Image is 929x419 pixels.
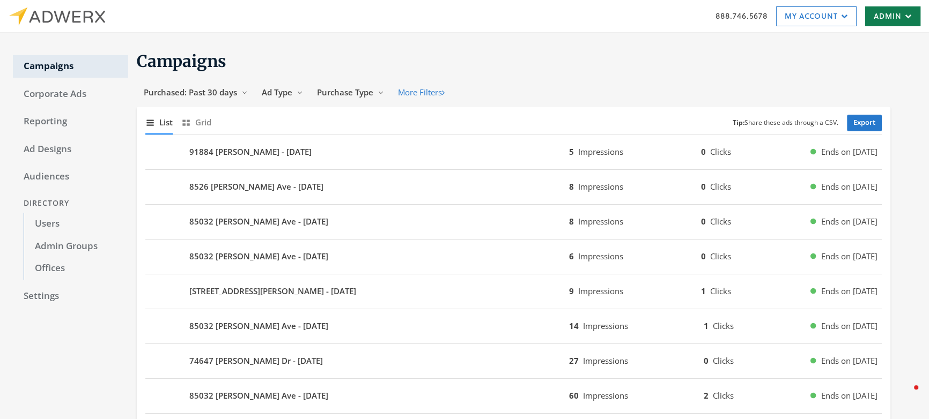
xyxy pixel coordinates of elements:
a: Reporting [13,110,128,133]
span: Clicks [710,286,731,296]
b: 85032 [PERSON_NAME] Ave - [DATE] [189,250,328,263]
span: Ends on [DATE] [821,215,878,228]
b: Tip: [733,118,744,127]
b: 0 [701,251,706,261]
a: Export [847,115,882,131]
a: Settings [13,285,128,308]
span: Clicks [713,320,734,331]
b: 8526 [PERSON_NAME] Ave - [DATE] [189,181,323,193]
span: Impressions [578,181,623,192]
a: Offices [24,257,128,280]
span: Purchased: Past 30 days [144,87,237,98]
b: 14 [569,320,578,331]
span: Impressions [583,390,628,401]
b: 8 [569,181,573,192]
span: List [159,116,173,129]
span: Purchase Type [317,87,373,98]
span: Grid [195,116,211,129]
span: Campaigns [137,51,226,71]
b: 2 [704,390,709,401]
button: More Filters [391,83,452,102]
b: 60 [569,390,578,401]
b: 8 [569,216,573,227]
span: Ends on [DATE] [821,250,878,263]
button: Ad Type [255,83,310,102]
b: 0 [701,181,706,192]
span: Ends on [DATE] [821,285,878,297]
a: Users [24,213,128,235]
b: 0 [704,355,709,366]
b: 1 [701,286,706,296]
button: 85032 [PERSON_NAME] Ave - [DATE]60Impressions2ClicksEnds on [DATE] [145,383,882,409]
b: 9 [569,286,573,296]
b: 85032 [PERSON_NAME] Ave - [DATE] [189,390,328,402]
button: Grid [181,111,211,134]
button: 85032 [PERSON_NAME] Ave - [DATE]8Impressions0ClicksEnds on [DATE] [145,209,882,235]
b: 5 [569,146,573,157]
span: Impressions [583,355,628,366]
b: 85032 [PERSON_NAME] Ave - [DATE] [189,320,328,332]
b: 0 [701,146,706,157]
span: Impressions [578,251,623,261]
img: Adwerx [9,7,105,26]
button: [STREET_ADDRESS][PERSON_NAME] - [DATE]9Impressions1ClicksEnds on [DATE] [145,279,882,304]
b: 74647 [PERSON_NAME] Dr - [DATE] [189,355,323,367]
span: Ends on [DATE] [821,146,878,158]
b: 91884 [PERSON_NAME] - [DATE] [189,146,312,158]
iframe: Intercom live chat [893,383,918,408]
span: Clicks [710,251,731,261]
span: Impressions [583,320,628,331]
div: Directory [13,193,128,213]
span: Ends on [DATE] [821,320,878,332]
span: Clicks [713,355,734,366]
small: Share these ads through a CSV. [733,118,838,128]
button: 85032 [PERSON_NAME] Ave - [DATE]6Impressions0ClicksEnds on [DATE] [145,244,882,270]
a: Admin Groups [24,235,128,258]
span: Ends on [DATE] [821,355,878,367]
b: 1 [704,320,709,331]
span: Impressions [578,216,623,227]
span: Ends on [DATE] [821,181,878,193]
a: Audiences [13,166,128,188]
span: Ends on [DATE] [821,390,878,402]
button: 85032 [PERSON_NAME] Ave - [DATE]14Impressions1ClicksEnds on [DATE] [145,313,882,339]
a: Campaigns [13,55,128,78]
b: [STREET_ADDRESS][PERSON_NAME] - [DATE] [189,285,356,297]
b: 0 [701,216,706,227]
a: Admin [865,6,920,26]
span: Clicks [710,146,731,157]
a: Ad Designs [13,138,128,161]
b: 27 [569,355,578,366]
span: Clicks [710,181,731,192]
span: Clicks [713,390,734,401]
b: 6 [569,251,573,261]
b: 85032 [PERSON_NAME] Ave - [DATE] [189,215,328,228]
button: 8526 [PERSON_NAME] Ave - [DATE]8Impressions0ClicksEnds on [DATE] [145,174,882,200]
a: My Account [776,6,857,26]
button: List [145,111,173,134]
button: 91884 [PERSON_NAME] - [DATE]5Impressions0ClicksEnds on [DATE] [145,139,882,165]
a: 888.746.5678 [716,10,768,21]
button: Purchase Type [310,83,391,102]
button: 74647 [PERSON_NAME] Dr - [DATE]27Impressions0ClicksEnds on [DATE] [145,348,882,374]
span: Clicks [710,216,731,227]
span: Impressions [578,146,623,157]
a: Corporate Ads [13,83,128,106]
span: Ad Type [262,87,292,98]
button: Purchased: Past 30 days [137,83,255,102]
span: Impressions [578,286,623,296]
